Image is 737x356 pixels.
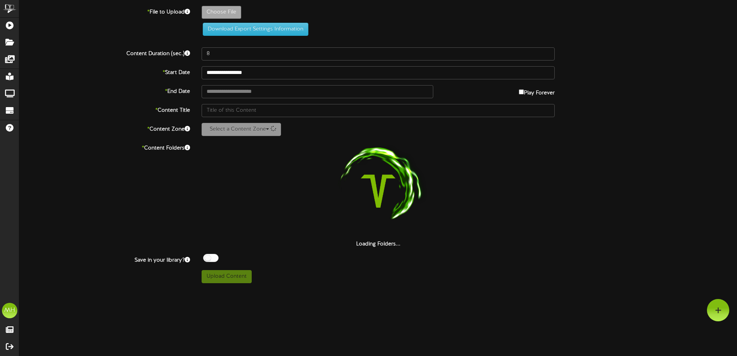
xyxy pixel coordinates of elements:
[13,123,196,133] label: Content Zone
[13,104,196,114] label: Content Title
[202,270,252,283] button: Upload Content
[202,123,281,136] button: Select a Content Zone
[329,142,427,240] img: loading-spinner-1.png
[519,89,524,94] input: Play Forever
[202,104,555,117] input: Title of this Content
[2,303,17,318] div: MH
[519,85,555,97] label: Play Forever
[13,66,196,77] label: Start Date
[199,26,308,32] a: Download Export Settings Information
[13,85,196,96] label: End Date
[356,241,400,247] strong: Loading Folders...
[13,142,196,152] label: Content Folders
[203,23,308,36] button: Download Export Settings Information
[13,6,196,16] label: File to Upload
[13,254,196,264] label: Save in your library?
[13,47,196,58] label: Content Duration (sec.)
